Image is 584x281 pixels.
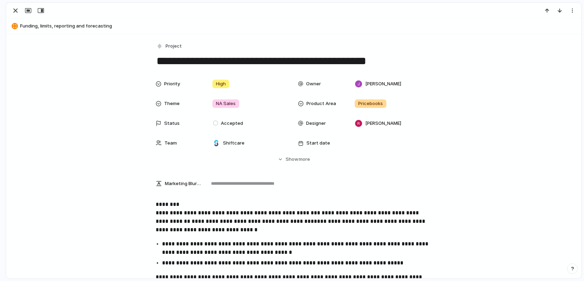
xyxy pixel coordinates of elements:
span: Priority [164,80,180,87]
span: Pricebooks [358,100,383,107]
span: Team [164,140,177,147]
span: High [216,80,226,87]
span: Project [166,43,182,50]
button: Funding, limits, reporting and forecasting [10,20,578,32]
span: Accepted [221,120,243,127]
span: Designer [306,120,326,127]
span: Show [286,156,298,163]
span: more [299,156,310,163]
span: Funding, limits, reporting and forecasting [20,23,578,30]
span: Theme [164,100,180,107]
span: Owner [306,80,321,87]
span: Product Area [306,100,336,107]
span: Shiftcare [223,140,244,147]
button: Showmore [156,153,432,166]
span: Start date [306,140,330,147]
span: Status [164,120,180,127]
button: Project [155,41,184,51]
span: [PERSON_NAME] [365,80,401,87]
span: [PERSON_NAME] [365,120,401,127]
span: NA Sales [216,100,236,107]
span: Marketing Blurb (15-20 Words) [165,180,201,187]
